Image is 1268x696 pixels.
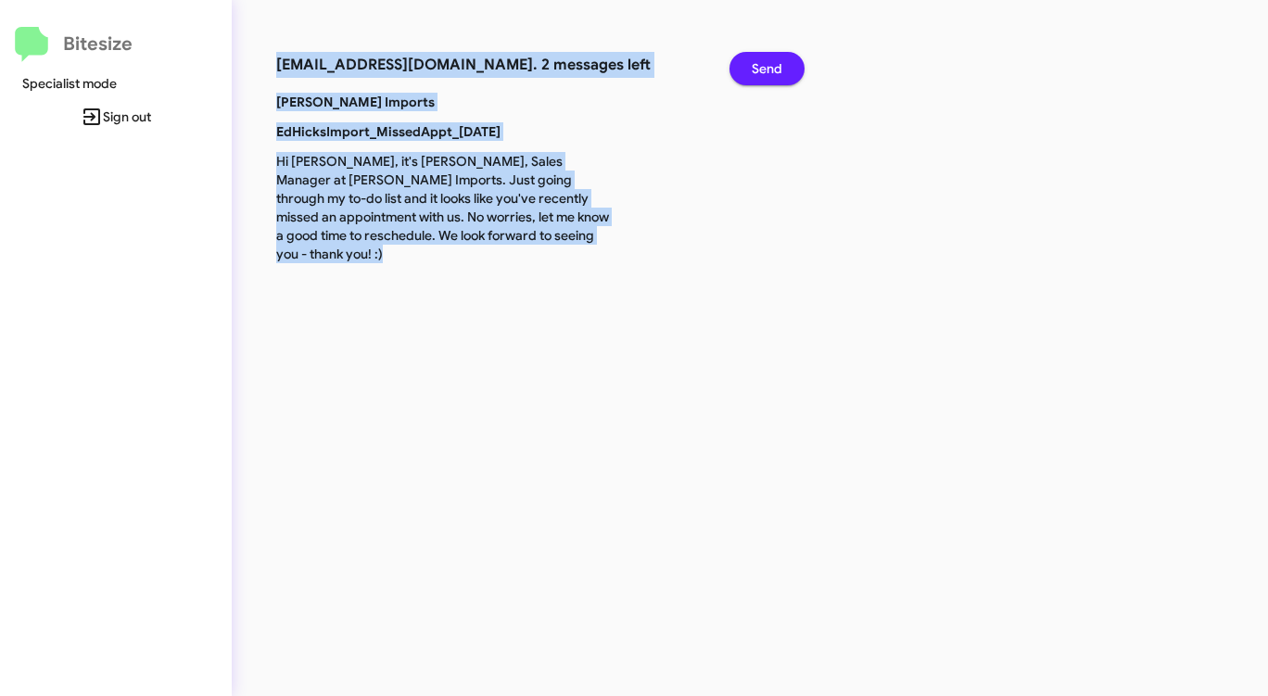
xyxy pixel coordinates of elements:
[752,52,782,85] span: Send
[276,52,702,78] h3: [EMAIL_ADDRESS][DOMAIN_NAME]. 2 messages left
[276,94,435,110] b: [PERSON_NAME] Imports
[262,152,625,263] p: Hi [PERSON_NAME], it's [PERSON_NAME], Sales Manager at [PERSON_NAME] Imports. Just going through ...
[15,27,133,62] a: Bitesize
[15,100,217,133] span: Sign out
[276,123,501,140] b: EdHicksImport_MissedAppt_[DATE]
[729,52,805,85] button: Send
